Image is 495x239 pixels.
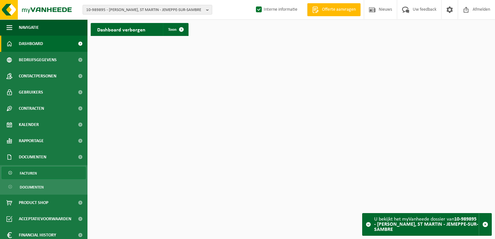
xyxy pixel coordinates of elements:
[307,3,361,16] a: Offerte aanvragen
[19,52,57,68] span: Bedrijfsgegevens
[19,133,44,149] span: Rapportage
[19,211,71,227] span: Acceptatievoorwaarden
[2,181,86,193] a: Documenten
[19,117,39,133] span: Kalender
[20,181,44,193] span: Documenten
[19,36,43,52] span: Dashboard
[320,6,357,13] span: Offerte aanvragen
[83,5,212,15] button: 10-989895 - [PERSON_NAME], ST MARTIN - JEMEPPE-SUR-SAMBRE
[163,23,188,36] a: Toon
[168,28,177,32] span: Toon
[19,84,43,100] span: Gebruikers
[2,167,86,179] a: Facturen
[19,100,44,117] span: Contracten
[91,23,152,36] h2: Dashboard verborgen
[19,149,46,165] span: Documenten
[19,19,39,36] span: Navigatie
[86,5,203,15] span: 10-989895 - [PERSON_NAME], ST MARTIN - JEMEPPE-SUR-SAMBRE
[19,195,48,211] span: Product Shop
[255,5,297,15] label: Interne informatie
[374,217,478,232] strong: 10-989895 - [PERSON_NAME], ST MARTIN - JEMEPPE-SUR-SAMBRE
[20,167,37,179] span: Facturen
[19,68,56,84] span: Contactpersonen
[374,213,479,235] div: U bekijkt het myVanheede dossier van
